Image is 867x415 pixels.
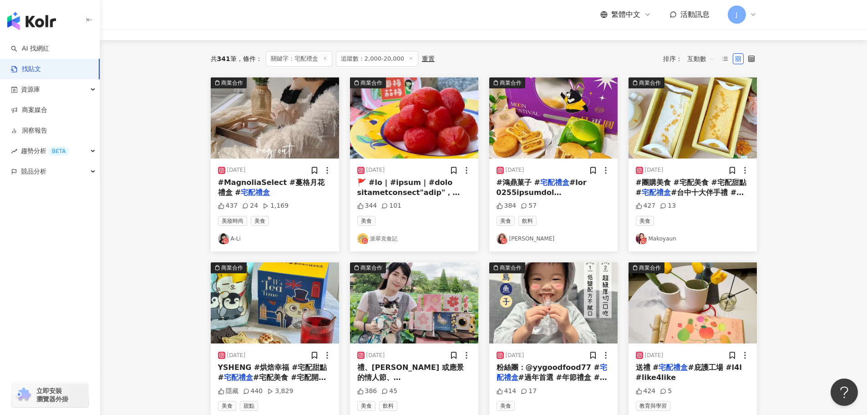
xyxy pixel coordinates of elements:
[660,387,672,396] div: 5
[521,387,537,396] div: 17
[240,401,258,411] span: 甜點
[489,77,618,159] img: post-image
[629,77,757,159] img: post-image
[687,51,715,66] span: 互動數
[267,387,293,396] div: 3,829
[497,178,540,187] span: #鴻鼎菓子 #
[221,263,243,272] div: 商業合作
[497,201,517,210] div: 384
[636,216,654,226] span: 美食
[660,201,676,210] div: 13
[506,166,524,174] div: [DATE]
[497,363,600,372] span: 粉絲團：@yygoodfood77 #
[211,262,339,343] img: post-image
[540,178,569,187] mark: 宅配禮盒
[379,401,397,411] span: 飲料
[611,10,640,20] span: 繁體中文
[500,78,522,87] div: 商業合作
[645,166,664,174] div: [DATE]
[350,77,478,159] img: post-image
[11,65,41,74] a: 找貼文
[357,233,471,244] a: KOL Avatar派翠克食記
[659,363,688,372] mark: 宅配禮盒
[663,51,720,66] div: 排序：
[639,263,661,272] div: 商業合作
[636,363,742,382] span: #庇護工場 #l4l #like4like
[218,233,332,244] a: KOL AvatarA-Li
[357,401,375,411] span: 美食
[211,262,339,343] div: post-image商業合作
[366,166,385,174] div: [DATE]
[636,401,670,411] span: 教育與學習
[21,161,46,182] span: 競品分析
[217,55,230,62] span: 341
[497,387,517,396] div: 414
[11,126,47,135] a: 洞察報告
[241,188,270,197] mark: 宅配禮盒
[645,352,664,359] div: [DATE]
[642,188,671,197] mark: 宅配禮盒
[506,352,524,359] div: [DATE]
[21,79,40,100] span: 資源庫
[227,352,246,359] div: [DATE]
[218,363,327,382] span: YSHENG #烘焙幸福 #宅配甜點 #
[636,387,656,396] div: 424
[211,55,237,62] div: 共 筆
[218,178,325,197] span: #MagnoliaSelect #蔓格月花禮盒 #
[350,77,478,159] div: post-image商業合作
[360,263,382,272] div: 商業合作
[263,201,289,210] div: 1,169
[350,262,478,343] div: post-image商業合作
[218,201,238,210] div: 437
[629,77,757,159] div: post-image商業合作
[381,387,397,396] div: 45
[489,77,618,159] div: post-image商業合作
[218,401,236,411] span: 美食
[639,78,661,87] div: 商業合作
[357,363,464,402] span: 禮、[PERSON_NAME] 或應景的情人節、[DEMOGRAPHIC_DATA]禮物、
[735,10,737,20] span: J
[11,106,47,115] a: 商案媒合
[218,233,229,244] img: KOL Avatar
[636,233,750,244] a: KOL AvatarMakoyaun
[357,387,377,396] div: 386
[221,78,243,87] div: 商業合作
[48,147,69,156] div: BETA
[336,51,418,67] span: 追蹤數：2,000-20,000
[489,262,618,343] div: post-image商業合作
[636,201,656,210] div: 427
[497,216,515,226] span: 美食
[422,55,435,62] div: 重置
[266,51,332,67] span: 關鍵字：宅配禮盒
[15,388,32,402] img: chrome extension
[211,77,339,159] img: post-image
[636,363,659,372] span: 送禮 #
[489,262,618,343] img: post-image
[518,216,537,226] span: 飲料
[497,401,515,411] span: 美食
[11,148,17,154] span: rise
[521,201,537,210] div: 57
[629,262,757,343] div: post-image商業合作
[11,44,49,53] a: searchAI 找網紅
[350,262,478,343] img: post-image
[360,78,382,87] div: 商業合作
[218,387,238,396] div: 隱藏
[36,387,68,403] span: 立即安裝 瀏覽器外掛
[497,233,610,244] a: KOL Avatar[PERSON_NAME]
[497,373,607,392] span: #過年首選 #年節禮盒 #[GEOGRAPHIC_DATA]
[7,12,56,30] img: logo
[357,216,375,226] span: 美食
[357,201,377,210] div: 344
[224,373,253,382] mark: 宅配禮盒
[680,10,710,19] span: 活動訊息
[357,233,368,244] img: KOL Avatar
[227,166,246,174] div: [DATE]
[243,387,263,396] div: 440
[21,141,69,161] span: 趨勢分析
[636,233,647,244] img: KOL Avatar
[366,352,385,359] div: [DATE]
[12,383,88,407] a: chrome extension立即安裝 瀏覽器外掛
[251,216,269,226] span: 美食
[218,373,326,392] span: #宅配美食 #宅配開箱#pop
